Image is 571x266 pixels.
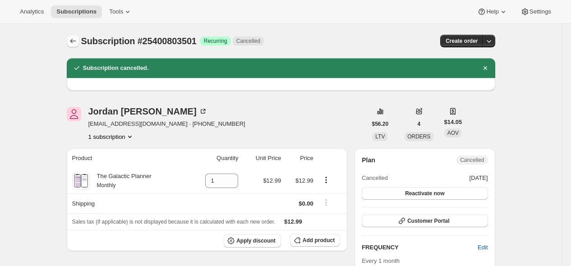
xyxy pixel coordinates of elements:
[362,215,488,227] button: Customer Portal
[375,133,385,140] span: LTV
[20,8,44,15] span: Analytics
[299,200,313,207] span: $0.00
[67,193,188,213] th: Shipping
[412,118,426,130] button: 4
[236,37,260,45] span: Cancelled
[303,237,335,244] span: Add product
[440,35,483,47] button: Create order
[83,64,149,73] h2: Subscription cancelled.
[97,182,116,188] small: Monthly
[263,177,281,184] span: $12.99
[284,148,316,168] th: Price
[284,218,302,225] span: $12.99
[224,234,281,248] button: Apply discount
[472,240,493,255] button: Edit
[188,148,241,168] th: Quantity
[236,237,276,244] span: Apply discount
[478,243,488,252] span: Edit
[407,133,430,140] span: ORDERS
[362,174,388,183] span: Cancelled
[73,172,89,190] img: product img
[444,118,462,127] span: $14.05
[88,132,134,141] button: Product actions
[486,8,498,15] span: Help
[446,37,478,45] span: Create order
[88,119,245,128] span: [EMAIL_ADDRESS][DOMAIN_NAME] · [PHONE_NUMBER]
[407,217,449,225] span: Customer Portal
[367,118,394,130] button: $56.20
[372,120,389,128] span: $56.20
[418,120,421,128] span: 4
[405,190,444,197] span: Reactivate now
[14,5,49,18] button: Analytics
[72,219,276,225] span: Sales tax (if applicable) is not displayed because it is calculated with each new order.
[104,5,138,18] button: Tools
[362,257,400,264] span: Every 1 month
[447,130,459,136] span: AOV
[530,8,551,15] span: Settings
[472,5,513,18] button: Help
[319,197,333,207] button: Shipping actions
[362,243,478,252] h2: FREQUENCY
[109,8,123,15] span: Tools
[67,107,81,121] span: Jordan Marecek
[362,156,375,165] h2: Plan
[88,107,207,116] div: Jordan [PERSON_NAME]
[51,5,102,18] button: Subscriptions
[290,234,340,247] button: Add product
[319,175,333,185] button: Product actions
[90,172,152,190] div: The Galactic Planner
[295,177,313,184] span: $12.99
[460,156,484,164] span: Cancelled
[362,187,488,200] button: Reactivate now
[204,37,227,45] span: Recurring
[67,35,79,47] button: Subscriptions
[515,5,557,18] button: Settings
[241,148,284,168] th: Unit Price
[67,148,188,168] th: Product
[81,36,197,46] span: Subscription #25400803501
[56,8,97,15] span: Subscriptions
[470,174,488,183] span: [DATE]
[479,62,492,74] button: Dismiss notification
